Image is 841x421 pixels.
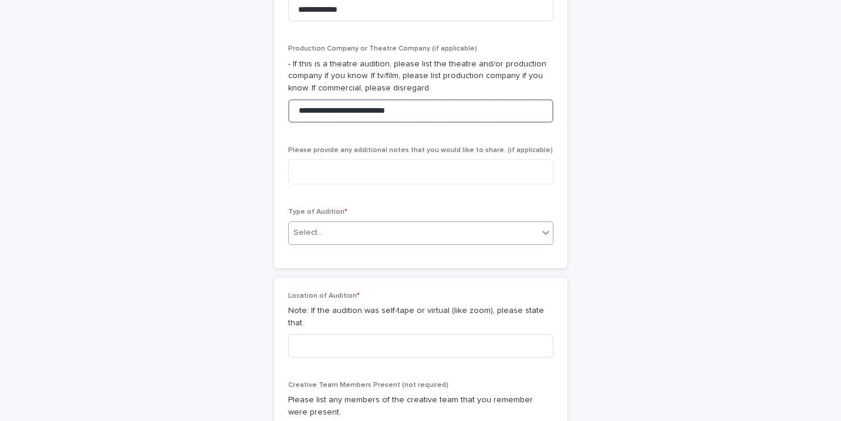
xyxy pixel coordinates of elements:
[288,292,360,299] span: Location of Audition
[288,45,477,52] span: Production Company or Theatre Company (if applicable)
[288,208,347,215] span: Type of Audition
[288,305,553,329] p: Note: If the audition was self-tape or virtual (like zoom), please state that.
[293,227,323,239] div: Select...
[288,58,553,95] p: - If this is a theatre audition, please list the theatre and/or production company if you know. I...
[288,394,553,419] p: Please list any members of the creative team that you remember were present.
[288,147,553,154] span: Please provide any additional notes that you would like to share. (if applicable)
[288,382,448,389] span: Creative Team Members Present (not required)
